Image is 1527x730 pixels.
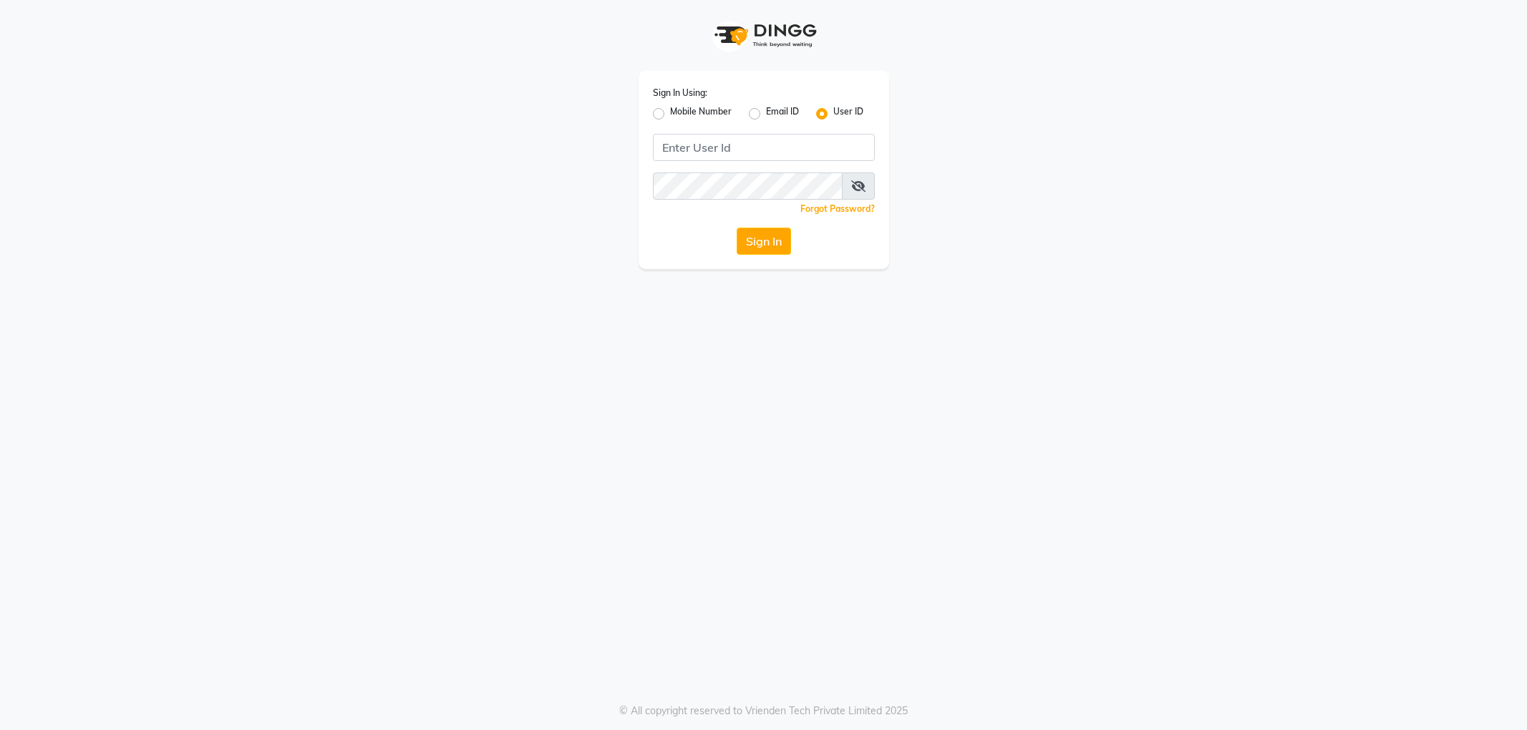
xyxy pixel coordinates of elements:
label: User ID [833,105,863,122]
input: Username [653,134,875,161]
label: Mobile Number [670,105,732,122]
label: Email ID [766,105,799,122]
button: Sign In [737,228,791,255]
label: Sign In Using: [653,87,707,99]
input: Username [653,172,843,200]
a: Forgot Password? [800,203,875,214]
img: logo1.svg [707,14,821,57]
